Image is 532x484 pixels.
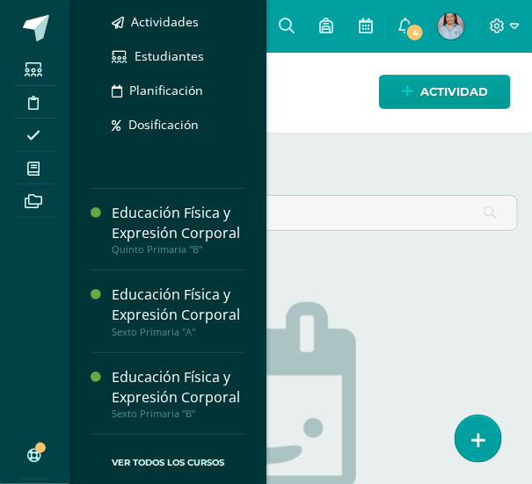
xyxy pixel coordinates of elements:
[112,203,245,243] div: Educación Física y Expresión Corporal
[112,46,245,66] a: Estudiantes
[112,80,245,100] a: Planificación
[128,116,199,133] span: Dosificación
[112,114,245,134] a: Dosificación
[112,203,245,256] a: Educación Física y Expresión CorporalQuinto Primaria "B"
[112,408,245,420] div: Sexto Primaria "B"
[112,367,245,420] a: Educación Física y Expresión CorporalSexto Primaria "B"
[112,285,245,337] a: Educación Física y Expresión CorporalSexto Primaria "A"
[112,243,245,256] div: Quinto Primaria "B"
[135,47,204,64] span: Estudiantes
[129,82,203,98] span: Planificación
[131,13,199,30] span: Actividades
[112,367,245,408] div: Educación Física y Expresión Corporal
[112,326,245,338] div: Sexto Primaria "A"
[112,11,245,32] a: Actividades
[112,285,245,325] div: Educación Física y Expresión Corporal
